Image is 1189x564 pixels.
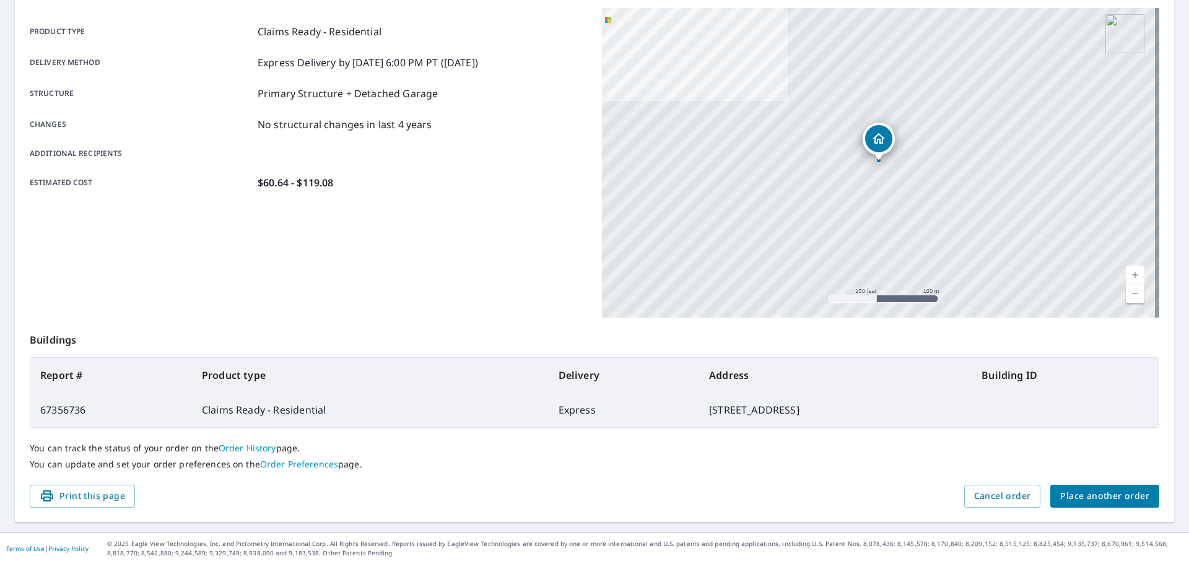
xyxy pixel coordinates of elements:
[30,24,253,39] p: Product type
[863,123,895,161] div: Dropped pin, building 1, Residential property, 5601 E Side Ave Dallas, TX 75214
[30,175,253,190] p: Estimated cost
[30,358,192,393] th: Report #
[258,117,432,132] p: No structural changes in last 4 years
[219,442,276,454] a: Order History
[260,458,338,470] a: Order Preferences
[30,318,1159,357] p: Buildings
[6,544,45,553] a: Terms of Use
[40,488,125,504] span: Print this page
[30,393,192,427] td: 67356736
[1126,266,1144,284] a: Current Level 17, Zoom In
[549,358,700,393] th: Delivery
[30,148,253,159] p: Additional recipients
[30,485,135,508] button: Print this page
[30,55,253,70] p: Delivery method
[6,545,89,552] p: |
[258,55,478,70] p: Express Delivery by [DATE] 6:00 PM PT ([DATE])
[192,393,549,427] td: Claims Ready - Residential
[974,488,1031,504] span: Cancel order
[699,358,972,393] th: Address
[258,175,333,190] p: $60.64 - $119.08
[258,24,381,39] p: Claims Ready - Residential
[972,358,1159,393] th: Building ID
[258,86,438,101] p: Primary Structure + Detached Garage
[107,539,1183,558] p: © 2025 Eagle View Technologies, Inc. and Pictometry International Corp. All Rights Reserved. Repo...
[30,459,1159,470] p: You can update and set your order preferences on the page.
[1126,284,1144,303] a: Current Level 17, Zoom Out
[7,7,46,46] img: icon128gray.png
[1050,485,1159,508] button: Place another order
[192,358,549,393] th: Product type
[1060,488,1149,504] span: Place another order
[699,393,972,427] td: [STREET_ADDRESS]
[30,443,1159,454] p: You can track the status of your order on the page.
[30,86,253,101] p: Structure
[30,117,253,132] p: Changes
[549,393,700,427] td: Express
[964,485,1041,508] button: Cancel order
[48,544,89,553] a: Privacy Policy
